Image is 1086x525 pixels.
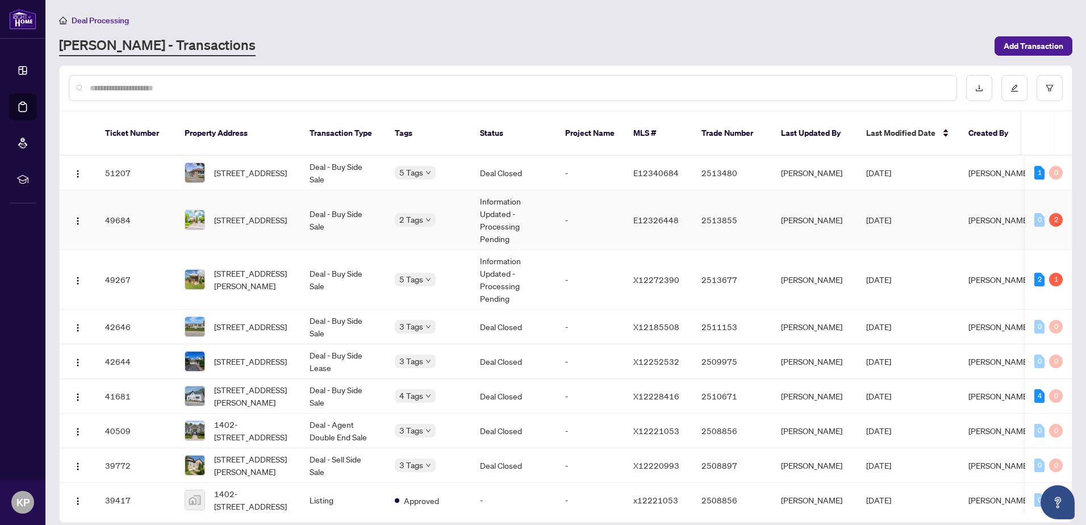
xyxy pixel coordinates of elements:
[69,270,87,289] button: Logo
[1034,424,1045,438] div: 0
[425,170,431,176] span: down
[300,344,386,379] td: Deal - Buy Side Lease
[300,414,386,448] td: Deal - Agent Double End Sale
[96,448,176,483] td: 39772
[96,111,176,156] th: Ticket Number
[1049,355,1063,368] div: 0
[1049,213,1063,227] div: 2
[959,111,1027,156] th: Created By
[399,424,423,437] span: 3 Tags
[1034,355,1045,368] div: 0
[96,344,176,379] td: 42644
[471,111,556,156] th: Status
[968,495,1030,505] span: [PERSON_NAME]
[692,483,772,518] td: 2508856
[425,393,431,399] span: down
[59,36,256,56] a: [PERSON_NAME] - Transactions
[185,490,204,510] img: thumbnail-img
[399,273,423,286] span: 5 Tags
[96,310,176,344] td: 42646
[300,111,386,156] th: Transaction Type
[692,414,772,448] td: 2508856
[556,483,624,518] td: -
[185,317,204,336] img: thumbnail-img
[214,453,291,478] span: [STREET_ADDRESS][PERSON_NAME]
[214,488,291,512] span: 1402-[STREET_ADDRESS]
[866,426,891,436] span: [DATE]
[471,483,556,518] td: -
[471,344,556,379] td: Deal Closed
[425,359,431,364] span: down
[556,379,624,414] td: -
[96,190,176,250] td: 49684
[968,460,1030,470] span: [PERSON_NAME]
[556,190,624,250] td: -
[425,428,431,434] span: down
[300,448,386,483] td: Deal - Sell Side Sale
[399,355,423,368] span: 3 Tags
[772,250,857,310] td: [PERSON_NAME]
[471,190,556,250] td: Information Updated - Processing Pending
[866,495,891,505] span: [DATE]
[556,448,624,483] td: -
[633,391,679,401] span: X12228416
[692,448,772,483] td: 2508897
[692,379,772,414] td: 2510671
[692,156,772,190] td: 2513480
[772,111,857,156] th: Last Updated By
[425,217,431,223] span: down
[471,310,556,344] td: Deal Closed
[633,426,679,436] span: X12221053
[69,352,87,370] button: Logo
[96,156,176,190] td: 51207
[968,274,1030,285] span: [PERSON_NAME]
[556,310,624,344] td: -
[300,190,386,250] td: Deal - Buy Side Sale
[966,75,992,101] button: download
[556,414,624,448] td: -
[633,460,679,470] span: X12220993
[471,414,556,448] td: Deal Closed
[399,213,423,226] span: 2 Tags
[624,111,692,156] th: MLS #
[1010,84,1018,92] span: edit
[1034,213,1045,227] div: 0
[1034,493,1045,507] div: 0
[471,379,556,414] td: Deal Closed
[69,211,87,229] button: Logo
[968,426,1030,436] span: [PERSON_NAME]
[185,163,204,182] img: thumbnail-img
[866,391,891,401] span: [DATE]
[556,111,624,156] th: Project Name
[300,156,386,190] td: Deal - Buy Side Sale
[1037,75,1063,101] button: filter
[772,310,857,344] td: [PERSON_NAME]
[968,391,1030,401] span: [PERSON_NAME]
[1049,166,1063,180] div: 0
[471,250,556,310] td: Information Updated - Processing Pending
[16,494,30,510] span: KP
[73,276,82,285] img: Logo
[772,344,857,379] td: [PERSON_NAME]
[69,318,87,336] button: Logo
[1034,389,1045,403] div: 4
[772,448,857,483] td: [PERSON_NAME]
[176,111,300,156] th: Property Address
[772,190,857,250] td: [PERSON_NAME]
[59,16,67,24] span: home
[471,448,556,483] td: Deal Closed
[185,210,204,230] img: thumbnail-img
[866,168,891,178] span: [DATE]
[73,323,82,332] img: Logo
[214,384,291,409] span: [STREET_ADDRESS][PERSON_NAME]
[96,414,176,448] td: 40509
[772,379,857,414] td: [PERSON_NAME]
[96,250,176,310] td: 49267
[692,310,772,344] td: 2511153
[399,389,423,402] span: 4 Tags
[633,322,679,332] span: X12185508
[692,190,772,250] td: 2513855
[1034,273,1045,286] div: 2
[69,422,87,440] button: Logo
[857,111,959,156] th: Last Modified Date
